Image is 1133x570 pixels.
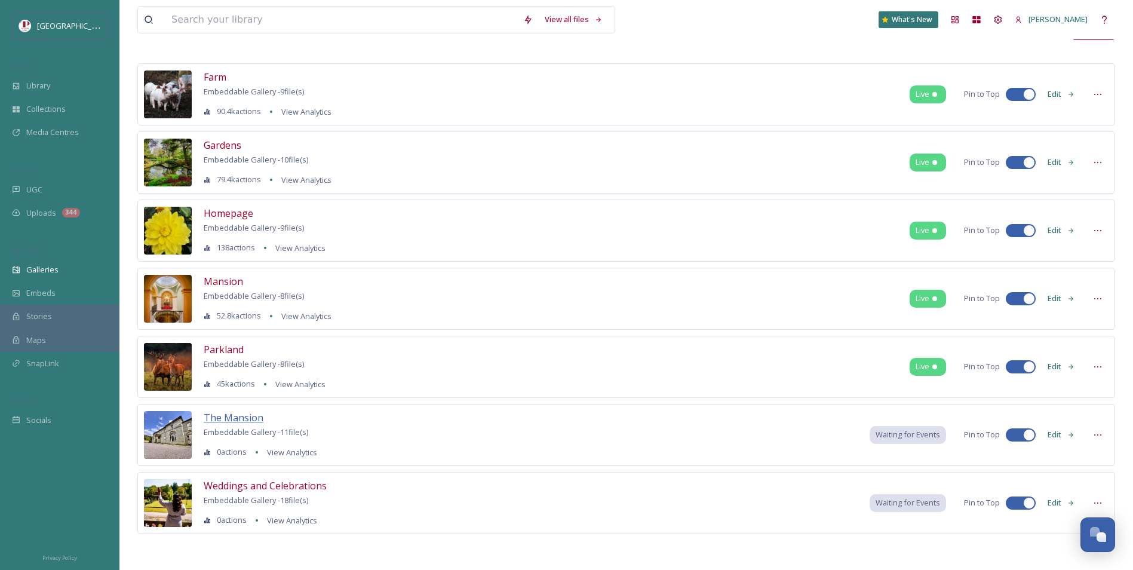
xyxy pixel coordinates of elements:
[1080,517,1115,552] button: Open Chat
[204,86,304,97] span: Embeddable Gallery - 9 file(s)
[261,445,317,459] a: View Analytics
[204,427,308,437] span: Embeddable Gallery - 11 file(s)
[12,62,33,71] span: MEDIA
[964,88,1000,100] span: Pin to Top
[964,225,1000,236] span: Pin to Top
[1042,355,1081,378] button: Edit
[217,242,255,253] span: 138 actions
[281,174,331,185] span: View Analytics
[37,20,113,31] span: [GEOGRAPHIC_DATA]
[281,106,331,117] span: View Analytics
[144,343,192,391] img: chrisshawphotos-18010200293505298.jpg
[42,550,77,564] a: Privacy Policy
[217,446,247,458] span: 0 actions
[876,497,940,508] span: Waiting for Events
[144,207,192,255] img: 20231104_120203.jpg
[876,429,940,440] span: Waiting for Events
[144,479,192,527] img: Sinthu%2526Adam-122.jpg
[964,293,1000,304] span: Pin to Top
[19,20,31,32] img: download%20(5).png
[204,343,244,356] span: Parkland
[281,311,331,321] span: View Analytics
[1009,8,1094,31] a: [PERSON_NAME]
[26,415,51,426] span: Socials
[269,377,326,391] a: View Analytics
[26,335,46,346] span: Maps
[1042,287,1081,310] button: Edit
[916,88,929,100] span: Live
[1042,491,1081,514] button: Edit
[144,411,192,459] img: 5e40fdac-ee76-4ac8-b10a-b36ab49f4117.jpg
[916,361,929,372] span: Live
[204,154,308,165] span: Embeddable Gallery - 10 file(s)
[204,411,263,424] span: The Mansion
[217,310,261,321] span: 52.8k actions
[916,293,929,304] span: Live
[26,264,59,275] span: Galleries
[26,103,66,115] span: Collections
[12,396,36,405] span: SOCIALS
[1028,14,1088,24] span: [PERSON_NAME]
[275,105,331,119] a: View Analytics
[916,157,929,168] span: Live
[267,515,317,526] span: View Analytics
[275,173,331,187] a: View Analytics
[1042,423,1081,446] button: Edit
[964,429,1000,440] span: Pin to Top
[26,207,56,219] span: Uploads
[204,479,327,492] span: Weddings and Celebrations
[204,358,304,369] span: Embeddable Gallery - 8 file(s)
[204,222,304,233] span: Embeddable Gallery - 9 file(s)
[269,241,326,255] a: View Analytics
[26,287,56,299] span: Embeds
[26,127,79,138] span: Media Centres
[204,207,253,220] span: Homepage
[964,361,1000,372] span: Pin to Top
[539,8,609,31] a: View all files
[217,514,247,526] span: 0 actions
[1042,151,1081,174] button: Edit
[879,11,938,28] a: What's New
[275,243,326,253] span: View Analytics
[26,358,59,369] span: SnapLink
[62,208,80,217] div: 344
[204,139,241,152] span: Gardens
[204,495,308,505] span: Embeddable Gallery - 18 file(s)
[144,71,192,118] img: DSC_3581.jpg
[12,166,38,174] span: COLLECT
[267,447,317,458] span: View Analytics
[261,513,317,528] a: View Analytics
[1042,82,1081,106] button: Edit
[26,80,50,91] span: Library
[144,275,192,323] img: nathanieljhall-17960768446871281-8.jpg
[217,174,261,185] span: 79.4k actions
[275,309,331,323] a: View Analytics
[1042,219,1081,242] button: Edit
[204,290,304,301] span: Embeddable Gallery - 8 file(s)
[12,246,39,255] span: WIDGETS
[26,184,42,195] span: UGC
[165,7,517,33] input: Search your library
[217,378,255,390] span: 45k actions
[26,311,52,322] span: Stories
[42,554,77,562] span: Privacy Policy
[275,379,326,390] span: View Analytics
[204,71,226,84] span: Farm
[204,275,243,288] span: Mansion
[144,139,192,186] img: DSC00071.jpeg
[916,225,929,236] span: Live
[217,106,261,117] span: 90.4k actions
[964,157,1000,168] span: Pin to Top
[964,497,1000,508] span: Pin to Top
